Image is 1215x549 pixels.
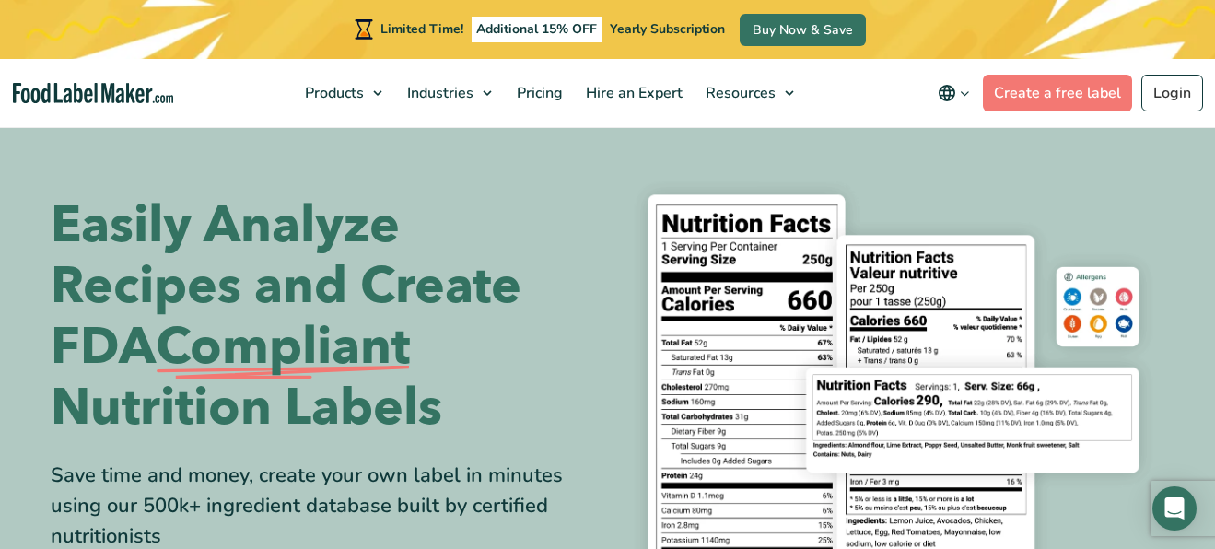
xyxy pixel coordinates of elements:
[380,20,463,38] span: Limited Time!
[472,17,602,42] span: Additional 15% OFF
[299,83,366,103] span: Products
[1141,75,1203,111] a: Login
[396,59,501,127] a: Industries
[156,317,410,378] span: Compliant
[294,59,391,127] a: Products
[1152,486,1197,531] div: Open Intercom Messenger
[700,83,777,103] span: Resources
[575,59,690,127] a: Hire an Expert
[740,14,866,46] a: Buy Now & Save
[511,83,565,103] span: Pricing
[51,195,594,438] h1: Easily Analyze Recipes and Create FDA Nutrition Labels
[402,83,475,103] span: Industries
[695,59,803,127] a: Resources
[506,59,570,127] a: Pricing
[983,75,1132,111] a: Create a free label
[580,83,684,103] span: Hire an Expert
[610,20,725,38] span: Yearly Subscription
